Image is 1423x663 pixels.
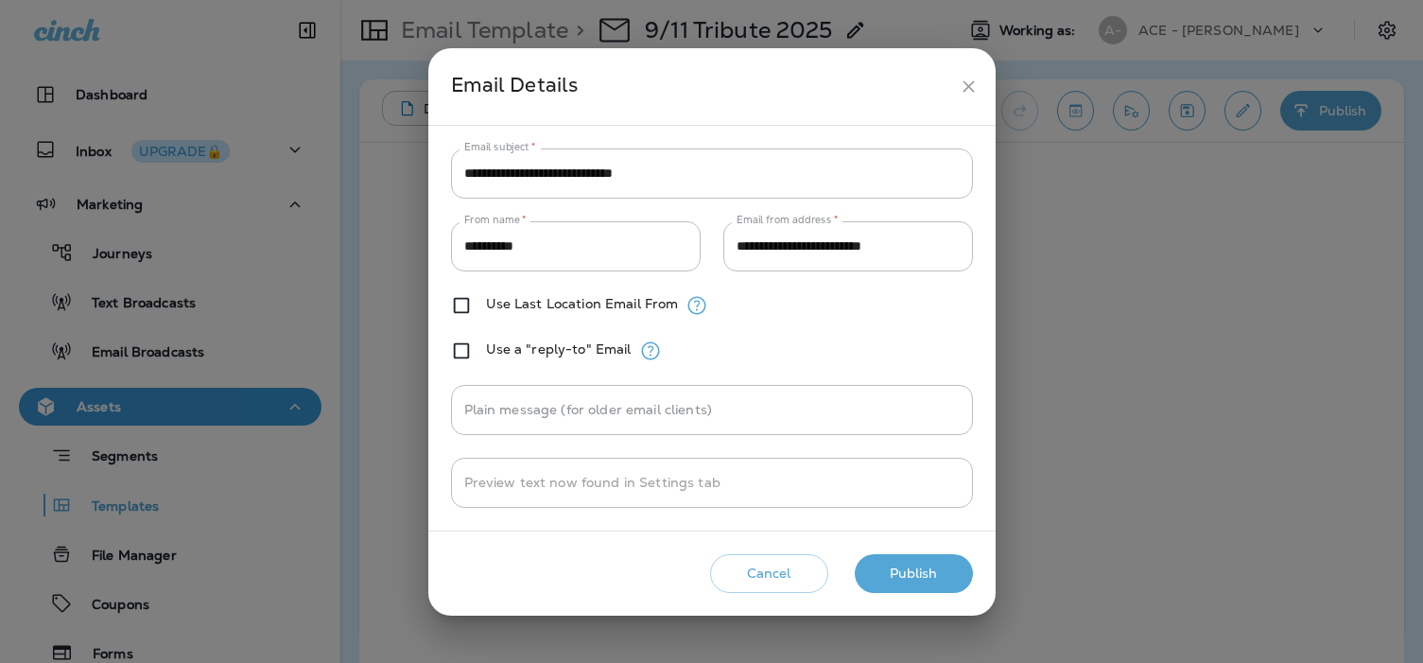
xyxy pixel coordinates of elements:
div: Email Details [451,69,951,104]
button: Cancel [710,554,828,593]
button: Publish [855,554,973,593]
label: Use Last Location Email From [486,296,679,311]
label: Email from address [737,213,838,227]
label: Use a "reply-to" Email [486,341,632,357]
label: From name [464,213,527,227]
button: close [951,69,986,104]
label: Email subject [464,140,536,154]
